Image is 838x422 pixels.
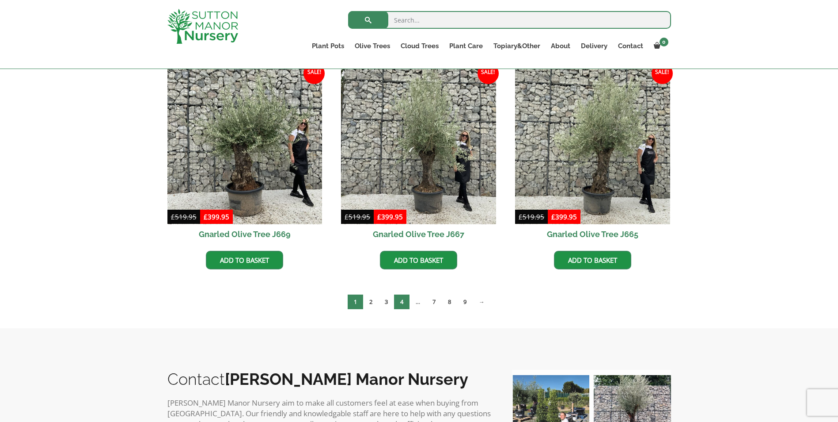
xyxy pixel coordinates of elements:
[341,69,496,224] img: Gnarled Olive Tree J667
[204,212,229,221] bdi: 399.95
[377,212,403,221] bdi: 399.95
[576,40,613,52] a: Delivery
[478,63,499,84] span: Sale!
[551,212,577,221] bdi: 399.95
[345,212,370,221] bdi: 519.95
[457,295,473,309] a: Page 9
[613,40,648,52] a: Contact
[519,212,523,221] span: £
[204,212,208,221] span: £
[648,40,671,52] a: 0
[394,295,410,309] a: Page 4
[167,370,494,388] h2: Contact
[410,295,426,309] span: …
[167,9,238,44] img: logo
[377,212,381,221] span: £
[473,295,491,309] a: →
[341,69,496,244] a: Sale! Gnarled Olive Tree J667
[515,69,670,224] img: Gnarled Olive Tree J665
[167,69,322,244] a: Sale! Gnarled Olive Tree J669
[652,63,673,84] span: Sale!
[225,370,468,388] b: [PERSON_NAME] Manor Nursery
[345,212,349,221] span: £
[206,251,283,269] a: Add to basket: “Gnarled Olive Tree J669”
[171,212,175,221] span: £
[171,212,197,221] bdi: 519.95
[515,69,670,244] a: Sale! Gnarled Olive Tree J665
[348,295,363,309] span: Page 1
[515,224,670,244] h2: Gnarled Olive Tree J665
[307,40,349,52] a: Plant Pots
[546,40,576,52] a: About
[363,295,379,309] a: Page 2
[167,294,671,313] nav: Product Pagination
[519,212,544,221] bdi: 519.95
[554,251,631,269] a: Add to basket: “Gnarled Olive Tree J665”
[488,40,546,52] a: Topiary&Other
[341,224,496,244] h2: Gnarled Olive Tree J667
[660,38,668,46] span: 0
[167,69,322,224] img: Gnarled Olive Tree J669
[303,63,325,84] span: Sale!
[379,295,394,309] a: Page 3
[380,251,457,269] a: Add to basket: “Gnarled Olive Tree J667”
[551,212,555,221] span: £
[395,40,444,52] a: Cloud Trees
[442,295,457,309] a: Page 8
[167,224,322,244] h2: Gnarled Olive Tree J669
[444,40,488,52] a: Plant Care
[349,40,395,52] a: Olive Trees
[348,11,671,29] input: Search...
[426,295,442,309] a: Page 7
